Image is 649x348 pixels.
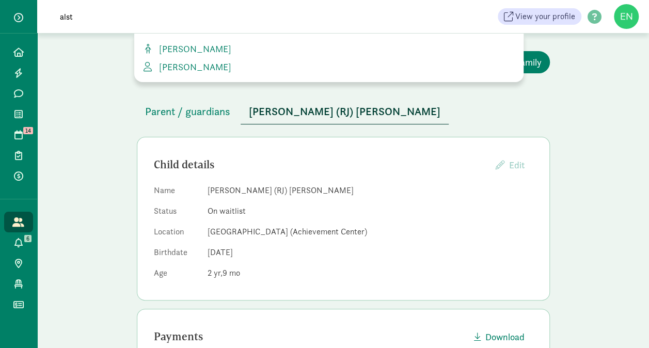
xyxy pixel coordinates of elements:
[154,205,199,222] dt: Status
[249,103,440,120] span: [PERSON_NAME] (RJ) [PERSON_NAME]
[24,235,31,242] span: 6
[4,232,33,253] a: 6
[4,124,33,145] a: 14
[137,99,239,124] button: Parent / guardians
[498,8,581,25] a: View your profile
[466,326,533,348] button: Download
[154,328,466,345] div: Payments
[155,43,231,55] span: [PERSON_NAME]
[54,6,343,27] input: Search for a family, child or location
[241,99,449,124] button: [PERSON_NAME] (RJ) [PERSON_NAME]
[208,247,233,258] span: [DATE]
[208,184,533,197] dd: [PERSON_NAME] (RJ) [PERSON_NAME]
[143,42,515,56] a: [PERSON_NAME]
[515,10,575,23] span: View your profile
[155,61,231,73] span: [PERSON_NAME]
[137,106,239,118] a: Parent / guardians
[208,267,223,278] span: 2
[208,205,533,217] dd: On waitlist
[23,127,33,134] span: 14
[154,156,487,173] div: Child details
[154,184,199,201] dt: Name
[143,60,515,74] a: [PERSON_NAME]
[597,298,649,348] iframe: Chat Widget
[208,226,533,238] dd: [GEOGRAPHIC_DATA] (Achievement Center)
[487,154,533,176] button: Edit
[241,106,449,118] a: [PERSON_NAME] (RJ) [PERSON_NAME]
[154,246,199,263] dt: Birthdate
[145,103,230,120] span: Parent / guardians
[154,267,199,283] dt: Age
[509,159,525,171] span: Edit
[485,330,525,344] span: Download
[223,267,240,278] span: 9
[154,226,199,242] dt: Location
